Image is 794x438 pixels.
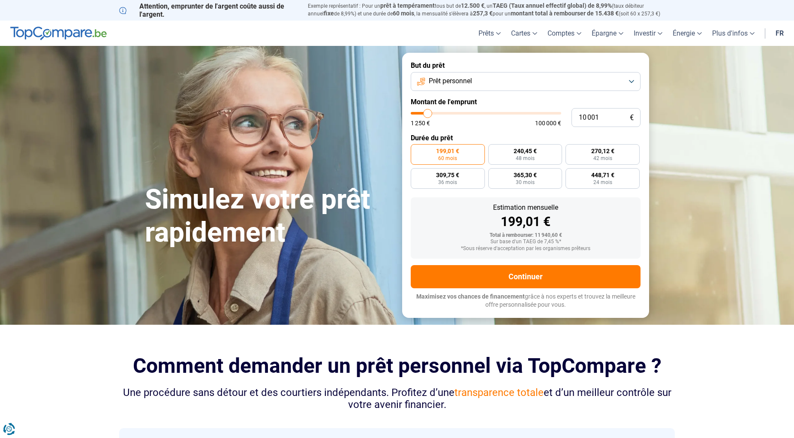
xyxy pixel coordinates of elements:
[119,387,675,411] div: Une procédure sans détour et des courtiers indépendants. Profitez d’une et d’un meilleur contrôle...
[514,148,537,154] span: 240,45 €
[473,10,493,17] span: 257,3 €
[393,10,414,17] span: 60 mois
[593,156,612,161] span: 42 mois
[630,114,634,121] span: €
[145,183,392,249] h1: Simulez votre prêt rapidement
[591,148,614,154] span: 270,12 €
[418,204,634,211] div: Estimation mensuelle
[668,21,707,46] a: Énergie
[429,76,472,86] span: Prêt personnel
[593,180,612,185] span: 24 mois
[411,120,430,126] span: 1 250 €
[454,387,544,399] span: transparence totale
[516,180,535,185] span: 30 mois
[707,21,760,46] a: Plus d'infos
[516,156,535,161] span: 48 mois
[416,293,525,300] span: Maximisez vos chances de financement
[438,180,457,185] span: 36 mois
[542,21,586,46] a: Comptes
[418,246,634,252] div: *Sous réserve d'acceptation par les organismes prêteurs
[411,293,641,309] p: grâce à nos experts et trouvez la meilleure offre personnalisée pour vous.
[308,2,675,18] p: Exemple représentatif : Pour un tous but de , un (taux débiteur annuel de 8,99%) et une durée de ...
[436,148,459,154] span: 199,01 €
[119,354,675,378] h2: Comment demander un prêt personnel via TopCompare ?
[380,2,435,9] span: prêt à tempérament
[411,134,641,142] label: Durée du prêt
[629,21,668,46] a: Investir
[418,233,634,239] div: Total à rembourser: 11 940,60 €
[461,2,484,9] span: 12.500 €
[493,2,612,9] span: TAEG (Taux annuel effectif global) de 8,99%
[511,10,619,17] span: montant total à rembourser de 15.438 €
[10,27,107,40] img: TopCompare
[418,239,634,245] div: Sur base d'un TAEG de 7,45 %*
[506,21,542,46] a: Cartes
[411,265,641,288] button: Continuer
[591,172,614,178] span: 448,71 €
[473,21,506,46] a: Prêts
[586,21,629,46] a: Épargne
[438,156,457,161] span: 60 mois
[436,172,459,178] span: 309,75 €
[514,172,537,178] span: 365,30 €
[324,10,334,17] span: fixe
[418,215,634,228] div: 199,01 €
[411,98,641,106] label: Montant de l'emprunt
[770,21,789,46] a: fr
[411,72,641,91] button: Prêt personnel
[411,61,641,69] label: But du prêt
[535,120,561,126] span: 100 000 €
[119,2,298,18] p: Attention, emprunter de l'argent coûte aussi de l'argent.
